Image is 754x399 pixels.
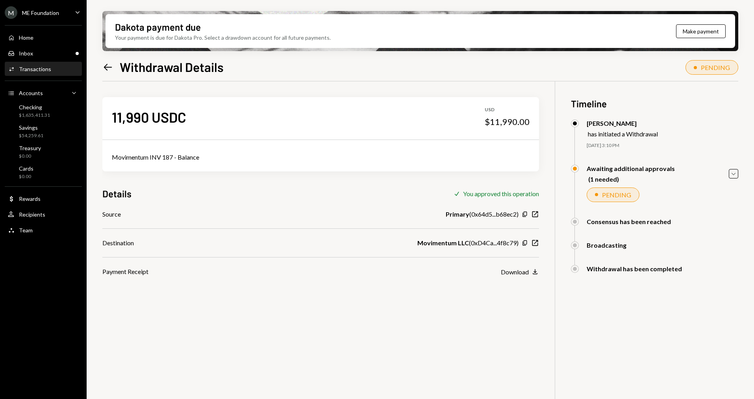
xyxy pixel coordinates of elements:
a: Transactions [5,62,82,76]
div: has initiated a Withdrawal [588,130,658,138]
div: 11,990 USDC [112,108,186,126]
div: Broadcasting [587,241,626,249]
a: Accounts [5,86,82,100]
div: Payment Receipt [102,267,148,276]
button: Make payment [676,24,726,38]
div: PENDING [701,64,730,71]
div: Accounts [19,90,43,96]
div: [PERSON_NAME] [587,120,658,127]
div: Transactions [19,66,51,72]
a: Treasury$0.00 [5,142,82,161]
div: Team [19,227,33,234]
div: ( 0xD4Ca...4f8c79 ) [417,238,519,248]
a: Home [5,30,82,44]
h1: Withdrawal Details [120,59,224,75]
div: $54,259.61 [19,132,43,139]
div: Movimentum INV 187 - Balance [112,153,530,162]
div: Rewards [19,195,41,202]
h3: Timeline [571,97,738,110]
div: Source [102,210,121,219]
div: ME Foundation [22,9,59,16]
div: Home [19,34,33,41]
div: Checking [19,104,50,110]
div: PENDING [602,191,631,199]
a: Cards$0.00 [5,163,82,182]
div: Your payment is due for Dakota Pro. Select a drawdown account for all future payments. [115,33,331,42]
div: (1 needed) [588,175,675,183]
div: Download [501,268,529,276]
h3: Details [102,187,132,200]
div: Consensus has been reached [587,218,671,225]
div: You approved this operation [463,190,539,197]
div: Savings [19,124,43,131]
div: Cards [19,165,33,172]
div: Dakota payment due [115,20,201,33]
button: Download [501,268,539,276]
div: Treasury [19,145,41,151]
div: $11,990.00 [485,116,530,127]
a: Checking$1,635,411.31 [5,101,82,120]
a: Inbox [5,46,82,60]
div: $0.00 [19,153,41,160]
div: $1,635,411.31 [19,112,50,119]
div: Withdrawal has been completed [587,265,682,272]
b: Movimentum LLC [417,238,469,248]
div: USD [485,107,530,113]
div: Recipients [19,211,45,218]
b: Primary [446,210,469,219]
div: Awaiting additional approvals [587,165,675,172]
div: M [5,6,17,19]
div: Destination [102,238,134,248]
a: Team [5,223,82,237]
a: Rewards [5,191,82,206]
div: $0.00 [19,173,33,180]
div: [DATE] 3:10 PM [587,142,738,149]
a: Recipients [5,207,82,221]
div: Inbox [19,50,33,57]
div: ( 0x64d5...b68ec2 ) [446,210,519,219]
a: Savings$54,259.61 [5,122,82,141]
